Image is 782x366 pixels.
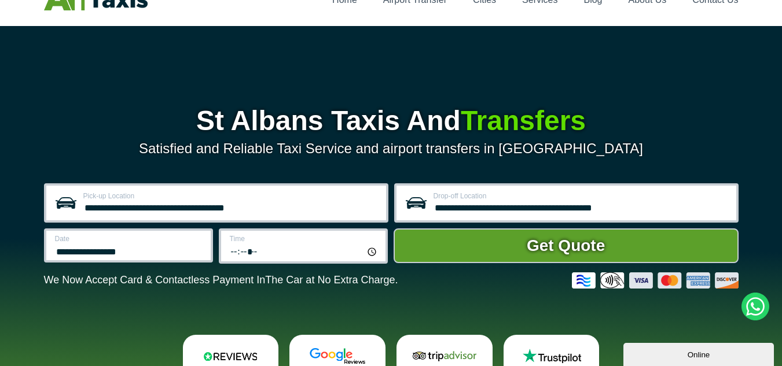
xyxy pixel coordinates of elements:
[623,341,776,366] iframe: chat widget
[265,274,398,286] span: The Car at No Extra Charge.
[461,105,586,136] span: Transfers
[44,107,739,135] h1: St Albans Taxis And
[230,235,379,242] label: Time
[517,347,586,365] img: Trustpilot
[44,274,398,286] p: We Now Accept Card & Contactless Payment In
[303,347,372,365] img: Google
[44,141,739,157] p: Satisfied and Reliable Taxi Service and airport transfers in [GEOGRAPHIC_DATA]
[55,235,204,242] label: Date
[83,193,379,199] label: Pick-up Location
[394,228,739,263] button: Get Quote
[410,347,479,365] img: Tripadvisor
[572,272,739,289] img: Credit And Debit Cards
[196,347,265,365] img: Reviews.io
[434,193,729,199] label: Drop-off Location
